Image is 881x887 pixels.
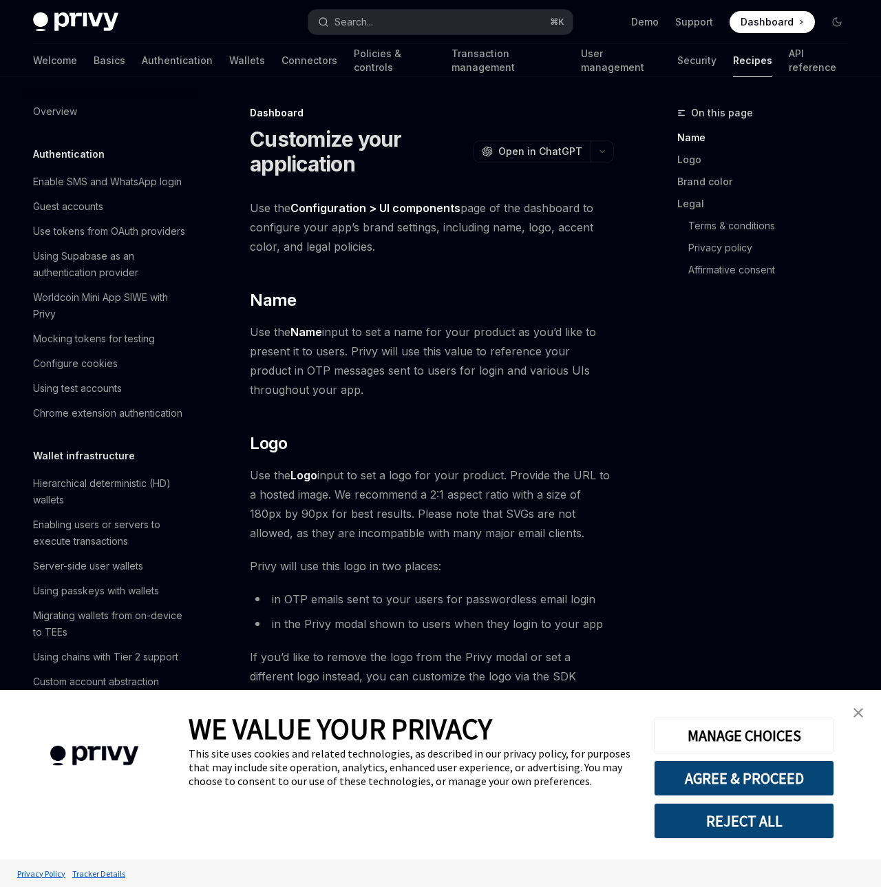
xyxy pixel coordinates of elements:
div: Use tokens from OAuth providers [33,223,185,240]
h1: Customize your application [250,127,467,176]
div: Dashboard [250,106,614,120]
span: On this page [691,105,753,121]
a: Basics [94,44,125,77]
a: Affirmative consent [677,259,859,281]
span: ⌘ K [550,17,564,28]
a: Migrating wallets from on-device to TEEs [22,603,198,645]
div: Enable SMS and WhatsApp login [33,174,182,190]
div: Server-side user wallets [33,558,143,574]
a: Privacy Policy [14,862,69,886]
a: Guest accounts [22,194,198,219]
span: Open in ChatGPT [498,145,582,158]
a: Server-side user wallets [22,554,198,578]
li: in OTP emails sent to your users for passwordless email login [250,589,614,609]
a: Transaction management [452,44,564,77]
div: Enabling users or servers to execute transactions [33,516,190,550]
span: If you’d like to remove the logo from the Privy modal or set a different logo instead, you can cu... [250,647,614,724]
strong: Configuration > UI components [290,201,460,215]
a: Policies & controls [354,44,435,77]
a: Using passkeys with wallets [22,578,198,603]
a: Dashboard [730,11,815,33]
a: Wallets [229,44,265,77]
a: Authentication [142,44,213,77]
a: Demo [631,15,659,29]
span: Logo [250,432,288,455]
span: Use the input to set a name for your product as you’d like to present it to users. Privy will use... [250,322,614,399]
img: company logo [21,726,168,786]
a: close banner [845,699,872,727]
div: Custom account abstraction implementation [33,674,190,707]
strong: Logo [290,468,317,482]
div: Using chains with Tier 2 support [33,649,178,665]
a: Using test accounts [22,376,198,401]
button: REJECT ALL [654,803,834,839]
a: Enabling users or servers to execute transactions [22,512,198,554]
a: Security [677,44,717,77]
a: Custom account abstraction implementation [22,669,198,711]
div: Using test accounts [33,380,122,397]
a: Brand color [677,171,859,193]
button: Open in ChatGPT [473,140,591,163]
a: Support [675,15,713,29]
a: Worldcoin Mini App SIWE with Privy [22,285,198,326]
a: Hierarchical deterministic (HD) wallets [22,471,198,512]
a: Name [677,127,859,149]
span: Use the input to set a logo for your product. Provide the URL to a hosted image. We recommend a 2... [250,466,614,543]
button: Toggle dark mode [826,11,848,33]
div: Mocking tokens for testing [33,331,155,347]
a: Enable SMS and WhatsApp login [22,169,198,194]
div: Search... [335,14,373,30]
a: Privacy policy [677,237,859,259]
a: Overview [22,99,198,124]
a: Legal [677,193,859,215]
a: User management [581,44,661,77]
div: Chrome extension authentication [33,405,182,421]
div: Using passkeys with wallets [33,583,159,599]
button: AGREE & PROCEED [654,760,834,796]
a: Connectors [282,44,337,77]
a: Terms & conditions [677,215,859,237]
span: Dashboard [741,15,794,29]
button: MANAGE CHOICES [654,718,834,753]
div: Migrating wallets from on-device to TEEs [33,607,190,640]
img: close banner [853,708,863,718]
a: Use tokens from OAuth providers [22,219,198,244]
span: Privy will use this logo in two places: [250,556,614,576]
strong: Name [290,325,322,339]
a: Using chains with Tier 2 support [22,645,198,669]
div: Worldcoin Mini App SIWE with Privy [33,289,190,322]
a: Configure cookies [22,351,198,376]
a: API reference [789,44,848,77]
a: Welcome [33,44,77,77]
h5: Authentication [33,146,105,163]
a: Logo [677,149,859,171]
div: Guest accounts [33,198,103,215]
span: Name [250,289,297,311]
img: dark logo [33,12,118,32]
div: Using Supabase as an authentication provider [33,248,190,281]
a: Using Supabase as an authentication provider [22,244,198,285]
div: This site uses cookies and related technologies, as described in our privacy policy, for purposes... [189,747,633,788]
div: Overview [33,103,77,120]
div: Hierarchical deterministic (HD) wallets [33,475,190,508]
a: Chrome extension authentication [22,401,198,426]
li: in the Privy modal shown to users when they login to your app [250,614,614,634]
div: Configure cookies [33,355,118,372]
span: Use the page of the dashboard to configure your app’s brand settings, including name, logo, accen... [250,198,614,256]
a: Tracker Details [69,862,129,886]
span: WE VALUE YOUR PRIVACY [189,711,492,747]
a: Recipes [733,44,772,77]
button: Open search [308,10,573,34]
a: Mocking tokens for testing [22,326,198,351]
h5: Wallet infrastructure [33,448,135,464]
